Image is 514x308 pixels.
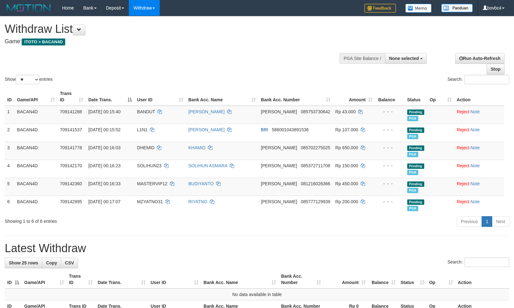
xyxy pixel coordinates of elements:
[407,110,424,115] span: Pending
[407,170,418,175] span: Marked by bovbc1
[407,188,418,193] span: Marked by bovbc1
[5,3,53,13] img: MOTION_logo.png
[14,142,57,160] td: BACAN4D
[471,109,480,114] a: Note
[60,199,82,204] span: 709142995
[60,145,82,150] span: 709141778
[14,124,57,142] td: BACAN4D
[457,163,469,168] a: Reject
[427,270,455,288] th: Op: activate to sort column ascending
[364,4,396,13] img: Feedback.jpg
[482,216,492,227] a: 1
[385,53,427,64] button: None selected
[407,134,418,139] span: Marked by bovbc1
[454,88,504,106] th: Action
[5,270,22,288] th: ID: activate to sort column descending
[457,145,469,150] a: Reject
[60,181,82,186] span: 709142360
[5,258,42,268] a: Show 25 rows
[471,199,480,204] a: Note
[261,199,297,204] span: [PERSON_NAME]
[457,181,469,186] a: Reject
[335,199,358,204] span: Rp 200.000
[5,160,14,178] td: 4
[86,88,134,106] th: Date Trans.: activate to sort column descending
[454,124,504,142] td: ·
[5,242,509,255] h1: Latest Withdraw
[5,216,209,224] div: Showing 1 to 6 of 6 entries
[14,160,57,178] td: BACAN4D
[455,53,505,64] a: Run Auto-Refresh
[335,127,358,132] span: Rp 107.000
[137,127,147,132] span: L1N1
[487,64,505,74] a: Stop
[137,145,154,150] span: DHEMID
[323,270,368,288] th: Amount: activate to sort column ascending
[405,4,432,13] img: Button%20Memo.svg
[60,109,82,114] span: 709141288
[457,199,469,204] a: Reject
[188,127,225,132] a: [PERSON_NAME]
[471,127,480,132] a: Note
[14,178,57,196] td: BACAN4D
[368,270,398,288] th: Balance: activate to sort column ascending
[188,181,214,186] a: BUDIYANTO
[301,163,330,168] span: Copy 085372711708 to clipboard
[5,38,336,45] h4: Game:
[441,4,473,12] img: panduan.png
[134,88,186,106] th: User ID: activate to sort column ascending
[407,163,424,169] span: Pending
[137,109,155,114] span: BANDUT
[407,199,424,205] span: Pending
[492,216,509,227] a: Next
[335,109,356,114] span: Rp 43.000
[148,270,201,288] th: User ID: activate to sort column ascending
[88,181,120,186] span: [DATE] 00:16:33
[88,109,120,114] span: [DATE] 00:15:40
[22,270,66,288] th: Game/API: activate to sort column ascending
[407,206,418,211] span: Marked by bovbc1
[188,145,205,150] a: KHAMID
[261,181,297,186] span: [PERSON_NAME]
[95,270,148,288] th: Date Trans.: activate to sort column ascending
[261,127,268,132] span: BRI
[88,163,120,168] span: [DATE] 00:16:23
[88,127,120,132] span: [DATE] 00:15:52
[378,109,402,115] div: - - -
[186,88,258,106] th: Bank Acc. Name: activate to sort column ascending
[457,109,469,114] a: Reject
[137,163,162,168] span: SOLIHUN23
[42,258,61,268] a: Copy
[407,145,424,151] span: Pending
[378,198,402,205] div: - - -
[407,181,424,187] span: Pending
[378,181,402,187] div: - - -
[66,270,95,288] th: Trans ID: activate to sort column ascending
[333,88,375,106] th: Amount: activate to sort column ascending
[301,145,330,150] span: Copy 085702275025 to clipboard
[22,38,65,45] span: ITOTO > BACAN4D
[14,106,57,124] td: BACAN4D
[454,106,504,124] td: ·
[427,88,454,106] th: Op: activate to sort column ascending
[137,199,163,204] span: MZYATNO31
[454,160,504,178] td: ·
[375,88,405,106] th: Balance
[335,163,358,168] span: Rp 150.000
[454,196,504,214] td: ·
[88,145,120,150] span: [DATE] 00:16:03
[261,109,297,114] span: [PERSON_NAME]
[454,142,504,160] td: ·
[5,288,509,300] td: No data available in table
[5,196,14,214] td: 6
[258,88,333,106] th: Bank Acc. Number: activate to sort column ascending
[5,88,14,106] th: ID
[57,88,86,106] th: Trans ID: activate to sort column ascending
[407,116,418,121] span: Marked by bovbc1
[335,145,358,150] span: Rp 650.000
[378,163,402,169] div: - - -
[61,258,78,268] a: CSV
[14,88,57,106] th: Game/API: activate to sort column ascending
[5,75,53,84] label: Show entries
[457,216,482,227] a: Previous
